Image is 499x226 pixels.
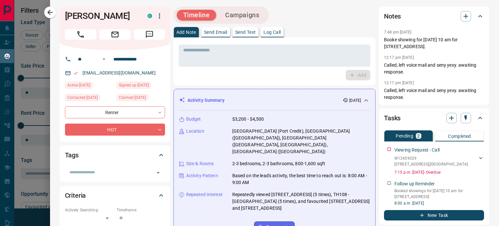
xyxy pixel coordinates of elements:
[384,55,414,60] p: 12:17 pm [DATE]
[134,29,165,40] span: Message
[384,30,412,34] p: 7:48 pm [DATE]
[263,30,281,34] p: Log Call
[417,134,420,138] p: 2
[394,180,435,187] p: Follow up Reminder
[384,8,484,24] div: Notes
[232,191,370,212] p: Repeatedly viewed [STREET_ADDRESS] (5 times), TH108 - [GEOGRAPHIC_DATA] (5 times), and favourited...
[394,154,484,168] div: W12459029[STREET_ADDRESS],[GEOGRAPHIC_DATA]
[232,128,370,155] p: [GEOGRAPHIC_DATA] (Port Credit), [GEOGRAPHIC_DATA] ([GEOGRAPHIC_DATA]), [GEOGRAPHIC_DATA] ([GEOGR...
[384,87,484,101] p: Called, left voice mail and seny yexy. awaiting response.
[147,14,152,18] div: condos.ca
[186,172,218,179] p: Activity Pattern
[384,11,401,21] h2: Notes
[100,55,108,63] button: Open
[235,30,256,34] p: Send Text
[384,81,414,85] p: 12:17 pm [DATE]
[186,191,223,198] p: Repeated Interest
[99,29,131,40] span: Email
[394,188,484,200] p: Booked showings for [DATE] 10 am for [STREET_ADDRESS]
[396,134,413,138] p: Pending
[117,82,165,91] div: Sun Oct 12 2025
[394,147,440,153] p: Viewing Request - Call
[384,62,484,75] p: Called, left voice mail and seny yexy. awaiting response.
[65,190,86,201] h2: Criteria
[67,82,90,88] span: Active [DATE]
[65,29,96,40] span: Call
[179,94,370,106] div: Activity Summary[DATE]
[219,10,266,20] button: Campaigns
[186,116,201,123] p: Budget
[448,134,471,139] p: Completed
[119,82,149,88] span: Signed up [DATE]
[65,94,113,103] div: Sun Oct 12 2025
[187,97,224,104] p: Activity Summary
[384,110,484,126] div: Tasks
[154,168,163,177] button: Open
[73,71,78,75] svg: Email Verified
[65,124,165,136] div: HOT
[186,160,214,167] p: Size & Rooms
[67,94,98,101] span: Contacted [DATE]
[83,70,156,75] a: [EMAIL_ADDRESS][DOMAIN_NAME]
[119,94,146,101] span: Claimed [DATE]
[117,94,165,103] div: Sun Oct 12 2025
[65,207,113,213] p: Actively Searching:
[65,106,165,118] div: Renter
[394,200,484,206] p: 8:00 a.m. [DATE]
[65,82,113,91] div: Mon Oct 13 2025
[384,210,484,220] button: New Task
[384,36,484,50] p: Booke showing for [DATE] 10 am for [STREET_ADDRESS].
[176,30,196,34] p: Add Note
[117,207,165,213] p: Timeframe:
[232,116,264,123] p: $3,200 - $4,500
[65,150,79,160] h2: Tags
[349,98,361,103] p: [DATE]
[177,10,216,20] button: Timeline
[232,160,326,167] p: 2-3 bedrooms, 2-3 bathrooms, 800-1,600 sqft
[232,172,370,186] p: Based on the lead's activity, the best time to reach out is: 8:00 AM - 9:00 AM
[65,11,138,21] h1: [PERSON_NAME]
[204,30,227,34] p: Send Email
[186,128,204,135] p: Location
[384,113,401,123] h2: Tasks
[65,188,165,203] div: Criteria
[65,147,165,163] div: Tags
[394,169,484,175] p: 7:15 p.m. [DATE] - Overdue
[394,161,468,167] p: [STREET_ADDRESS] , [GEOGRAPHIC_DATA]
[394,155,468,161] p: W12459029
